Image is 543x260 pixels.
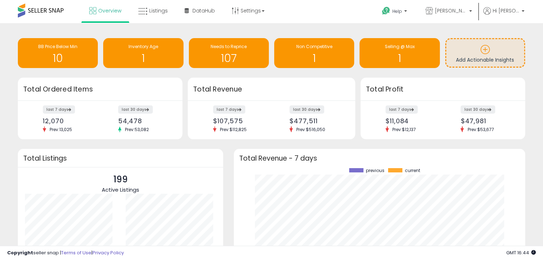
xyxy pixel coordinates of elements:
span: Needs to Reprice [211,43,247,50]
span: Prev: $53,677 [464,126,497,132]
h1: 1 [107,52,180,64]
span: Prev: 13,025 [46,126,76,132]
span: Active Listings [102,186,139,193]
span: Prev: 53,082 [121,126,152,132]
span: Selling @ Max [384,43,414,50]
div: seller snap | | [7,250,124,256]
a: Add Actionable Insights [446,39,524,67]
i: Get Help [382,6,391,15]
h3: Total Ordered Items [23,84,177,94]
span: Help [392,8,402,14]
label: last 7 days [386,105,418,114]
strong: Copyright [7,249,33,256]
div: $47,981 [461,117,512,125]
label: last 7 days [43,105,75,114]
div: 54,478 [118,117,170,125]
div: $107,575 [213,117,266,125]
span: Prev: $12,137 [389,126,419,132]
span: Prev: $516,050 [293,126,329,132]
a: Inventory Age 1 [103,38,183,68]
a: Non Competitive 1 [274,38,354,68]
h3: Total Listings [23,156,218,161]
a: Hi [PERSON_NAME] [483,7,524,23]
label: last 30 days [461,105,495,114]
p: 199 [102,173,139,186]
span: BB Price Below Min [38,43,77,50]
span: Listings [149,7,168,14]
h3: Total Revenue [193,84,350,94]
span: 2025-10-6 16:44 GMT [506,249,536,256]
a: Help [376,1,414,23]
span: Prev: $112,825 [216,126,250,132]
h3: Total Revenue - 7 days [239,156,520,161]
a: Needs to Reprice 107 [189,38,269,68]
span: Add Actionable Insights [456,56,514,63]
span: Non Competitive [296,43,332,50]
label: last 30 days [290,105,324,114]
span: Overview [98,7,121,14]
a: Selling @ Max 1 [360,38,439,68]
label: last 30 days [118,105,153,114]
span: current [405,168,420,173]
span: previous [366,168,384,173]
a: BB Price Below Min 10 [18,38,98,68]
label: last 7 days [213,105,245,114]
div: $11,084 [386,117,437,125]
h1: 10 [21,52,94,64]
h1: 107 [192,52,265,64]
h1: 1 [363,52,436,64]
span: DataHub [192,7,215,14]
div: 12,070 [43,117,95,125]
a: Terms of Use [61,249,91,256]
a: Privacy Policy [92,249,124,256]
span: Inventory Age [129,43,158,50]
h3: Total Profit [366,84,520,94]
h1: 1 [278,52,351,64]
span: [PERSON_NAME]'s Great Goods [435,7,467,14]
div: $477,511 [290,117,343,125]
span: Hi [PERSON_NAME] [493,7,519,14]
